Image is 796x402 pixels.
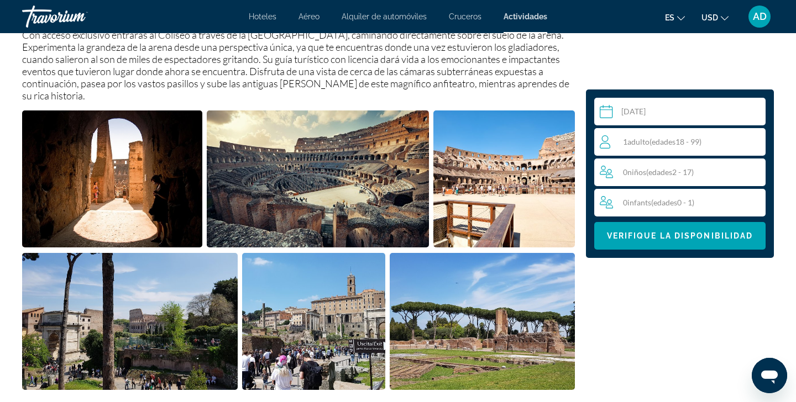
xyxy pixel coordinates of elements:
iframe: Button to launch messaging window [752,358,787,393]
span: 1 [623,137,701,146]
button: Change currency [701,9,729,25]
span: Verifique la disponibilidad [607,231,753,240]
span: AD [753,11,767,22]
span: Niños [627,167,646,177]
span: edades [653,198,677,207]
span: 0 [623,167,694,177]
a: Hoteles [249,12,276,21]
button: Change language [665,9,685,25]
p: Con acceso exclusivo entrarás al Coliseo a través de la [GEOGRAPHIC_DATA], caminando directamente... [22,29,575,102]
span: edades [652,137,675,146]
button: Open full-screen image slider [22,252,238,390]
span: ( 18 - 99) [650,137,701,146]
button: Open full-screen image slider [22,110,202,248]
span: Infants [627,198,651,207]
button: Open full-screen image slider [433,110,575,248]
button: Open full-screen image slider [390,252,575,390]
span: 0 [623,198,694,207]
button: Open full-screen image slider [207,110,428,248]
span: ( 2 - 17) [646,167,694,177]
a: Actividades [504,12,547,21]
span: USD [701,13,718,22]
span: edades [648,167,672,177]
button: Open full-screen image slider [242,252,386,390]
a: Cruceros [449,12,481,21]
span: es [665,13,674,22]
span: ( 0 - 1) [651,198,694,207]
button: Travelers: 1 adult, 0 children [594,128,766,216]
button: User Menu [745,5,774,28]
button: Verifique la disponibilidad [594,222,766,250]
a: Alquiler de automóviles [342,12,427,21]
a: Aéreo [298,12,320,21]
a: Travorium [22,2,133,31]
span: Adulto [627,137,650,146]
